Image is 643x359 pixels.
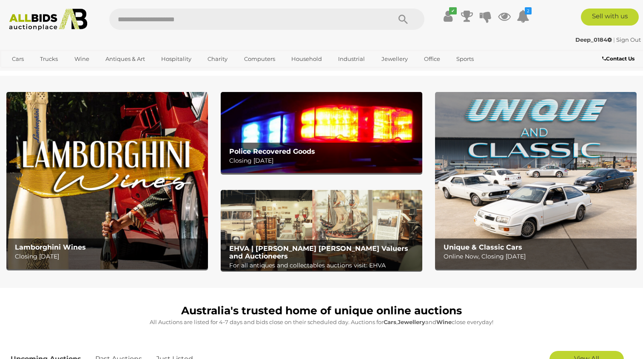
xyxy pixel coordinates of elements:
a: EHVA | Evans Hastings Valuers and Auctioneers EHVA | [PERSON_NAME] [PERSON_NAME] Valuers and Auct... [221,190,422,271]
span: | [613,36,615,43]
b: EHVA | [PERSON_NAME] [PERSON_NAME] Valuers and Auctioneers [229,244,408,260]
b: Contact Us [602,55,634,62]
strong: Jewellery [398,319,425,325]
i: ✔ [449,7,457,14]
a: Deep_0184 [575,36,613,43]
a: Sign Out [616,36,641,43]
a: ✔ [442,9,455,24]
strong: Wine [436,319,452,325]
strong: Deep_0184 [575,36,612,43]
a: Lamborghini Wines Lamborghini Wines Closing [DATE] [6,92,208,269]
b: Police Recovered Goods [229,147,315,155]
a: Charity [202,52,233,66]
a: [GEOGRAPHIC_DATA] [6,66,78,80]
button: Search [382,9,424,30]
a: Jewellery [376,52,413,66]
a: Antiques & Art [100,52,151,66]
img: Allbids.com.au [5,9,91,31]
i: 2 [525,7,532,14]
p: All Auctions are listed for 4-7 days and bids close on their scheduled day. Auctions for , and cl... [11,317,632,327]
a: Household [286,52,327,66]
p: Closing [DATE] [229,155,418,166]
a: Cars [6,52,29,66]
img: Lamborghini Wines [6,92,208,269]
a: Unique & Classic Cars Unique & Classic Cars Online Now, Closing [DATE] [435,92,637,269]
a: Computers [239,52,281,66]
p: For all antiques and collectables auctions visit: EHVA [229,260,418,271]
a: Trucks [34,52,63,66]
a: Wine [69,52,95,66]
p: Online Now, Closing [DATE] [444,251,632,262]
a: Sports [451,52,479,66]
strong: Cars [384,319,396,325]
a: 2 [517,9,529,24]
b: Lamborghini Wines [15,243,86,251]
a: Hospitality [156,52,197,66]
h1: Australia's trusted home of unique online auctions [11,305,632,317]
p: Closing [DATE] [15,251,204,262]
img: EHVA | Evans Hastings Valuers and Auctioneers [221,190,422,271]
a: Office [418,52,446,66]
b: Unique & Classic Cars [444,243,522,251]
a: Sell with us [581,9,639,26]
a: Contact Us [602,54,637,63]
img: Police Recovered Goods [221,92,422,173]
img: Unique & Classic Cars [435,92,637,269]
a: Police Recovered Goods Police Recovered Goods Closing [DATE] [221,92,422,173]
a: Industrial [333,52,370,66]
